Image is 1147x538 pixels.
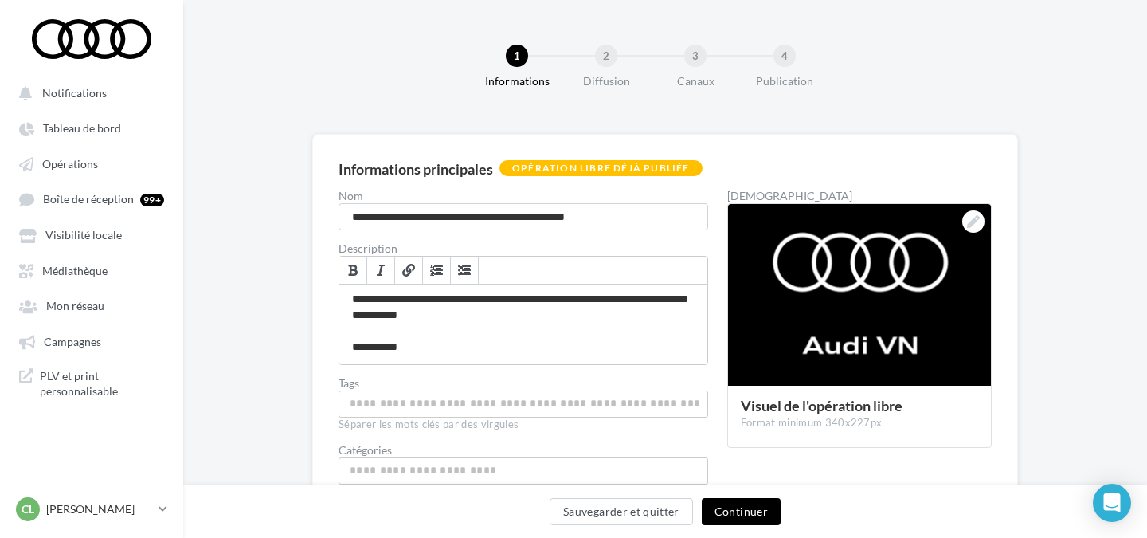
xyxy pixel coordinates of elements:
[339,391,708,418] div: Permet aux affiliés de trouver l'opération libre plus facilement
[339,418,708,432] div: Séparer les mots clés par des virgules
[684,45,707,67] div: 3
[339,190,708,202] label: Nom
[42,157,98,171] span: Opérations
[339,457,708,485] div: Choisissez une catégorie
[46,501,152,517] p: [PERSON_NAME]
[339,257,367,284] a: Gras (⌘+B)
[44,335,101,348] span: Campagnes
[10,256,174,285] a: Médiathèque
[499,160,703,176] div: Opération libre déjà publiée
[42,86,107,100] span: Notifications
[734,73,836,89] div: Publication
[595,45,617,67] div: 2
[550,498,693,525] button: Sauvegarder et quitter
[555,73,657,89] div: Diffusion
[46,300,104,313] span: Mon réseau
[40,368,164,399] span: PLV et print personnalisable
[43,193,134,206] span: Boîte de réception
[773,45,796,67] div: 4
[10,184,174,214] a: Boîte de réception 99+
[339,378,708,389] label: Tags
[644,73,746,89] div: Canaux
[10,78,167,107] button: Notifications
[339,243,708,254] label: Description
[339,162,493,176] div: Informations principales
[42,264,108,277] span: Médiathèque
[10,220,174,249] a: Visibilité locale
[343,395,704,413] input: Permet aux affiliés de trouver l'opération libre plus facilement
[343,461,704,480] input: Choisissez une catégorie
[451,257,479,284] a: Insérer/Supprimer une liste à puces
[13,494,170,524] a: Cl [PERSON_NAME]
[506,45,528,67] div: 1
[10,291,174,320] a: Mon réseau
[741,416,978,430] div: Format minimum 340x227px
[10,327,174,355] a: Campagnes
[45,229,122,242] span: Visibilité locale
[339,445,708,456] div: Catégories
[43,122,121,135] span: Tableau de bord
[395,257,423,284] a: Lien
[367,257,395,284] a: Italique (⌘+I)
[466,73,568,89] div: Informations
[727,190,992,202] div: [DEMOGRAPHIC_DATA]
[10,362,174,406] a: PLV et print personnalisable
[423,257,451,284] a: Insérer/Supprimer une liste numérotée
[339,285,707,364] div: Permet de préciser les enjeux de la campagne à vos affiliés
[702,498,781,525] button: Continuer
[741,399,978,413] div: Visuel de l'opération libre
[10,113,174,142] a: Tableau de bord
[1093,484,1131,522] div: Open Intercom Messenger
[22,501,34,517] span: Cl
[140,194,164,206] div: 99+
[10,149,174,178] a: Opérations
